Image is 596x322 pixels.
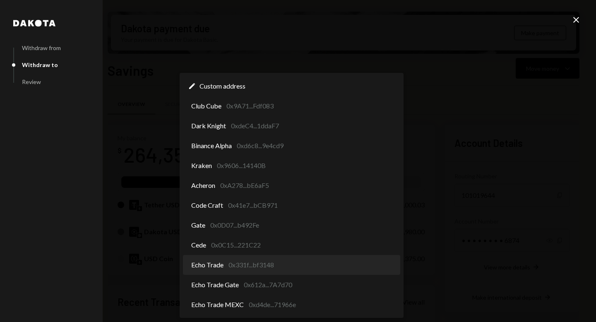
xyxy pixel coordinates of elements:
div: Withdraw from [22,44,61,51]
div: 0xA278...bE6aF5 [220,180,269,190]
div: 0x331f...bf3148 [228,260,274,270]
span: Club Cube [191,101,221,111]
span: Binance Alpha [191,141,232,151]
div: 0x612a...7A7d70 [244,280,292,290]
span: Echo Trade Gate [191,280,239,290]
div: 0x9606...14140B [217,161,266,171]
span: Dark Knight [191,121,226,131]
span: Code Craft [191,200,223,210]
div: 0x41e7...bCB971 [228,200,278,210]
div: Withdraw to [22,61,58,68]
div: Review [22,78,41,85]
span: Acheron [191,180,215,190]
div: 0xdeC4...1ddaF7 [231,121,279,131]
span: Kraken [191,161,212,171]
div: 0x0D07...b492Fe [210,220,259,230]
div: 0xd4de...71966e [249,300,296,310]
span: Echo Trade [191,260,223,270]
span: Gate [191,220,205,230]
span: Echo Trade MEXC [191,300,244,310]
div: 0x0C15...221C22 [211,240,261,250]
span: Cede [191,240,206,250]
div: 0xd6c8...9e4cd9 [237,141,284,151]
span: Custom address [199,81,245,91]
div: 0x9A71...Fdf083 [226,101,274,111]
